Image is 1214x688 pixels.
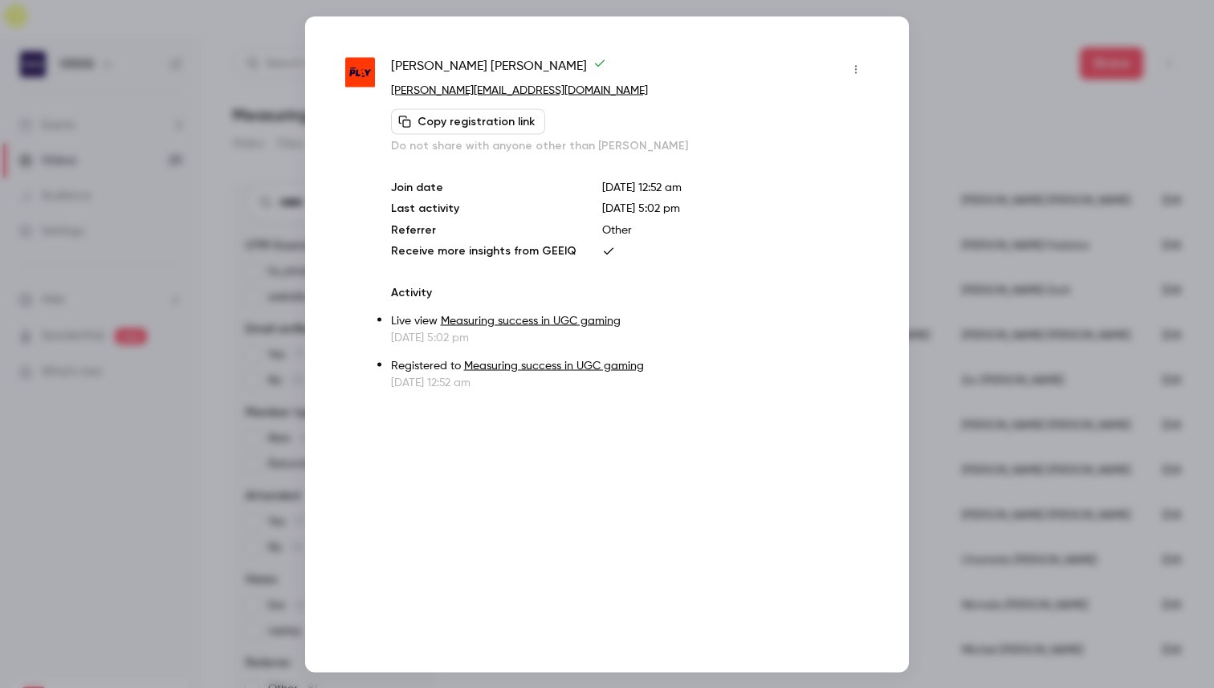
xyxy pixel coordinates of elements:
a: Measuring success in UGC gaming [464,360,644,371]
p: Activity [391,284,869,300]
p: Live view [391,312,869,329]
a: [PERSON_NAME][EMAIL_ADDRESS][DOMAIN_NAME] [391,84,648,96]
p: Join date [391,179,576,195]
p: Registered to [391,357,869,374]
button: Copy registration link [391,108,545,134]
img: havasplay.com [345,58,375,88]
p: Referrer [391,222,576,238]
p: [DATE] 12:52 am [602,179,869,195]
p: [DATE] 5:02 pm [391,329,869,345]
a: Measuring success in UGC gaming [441,315,621,326]
p: Receive more insights from GEEIQ [391,242,576,259]
p: Other [602,222,869,238]
span: [DATE] 5:02 pm [602,202,680,214]
p: Do not share with anyone other than [PERSON_NAME] [391,137,869,153]
span: [PERSON_NAME] [PERSON_NAME] [391,56,606,82]
p: [DATE] 12:52 am [391,374,869,390]
p: Last activity [391,200,576,217]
